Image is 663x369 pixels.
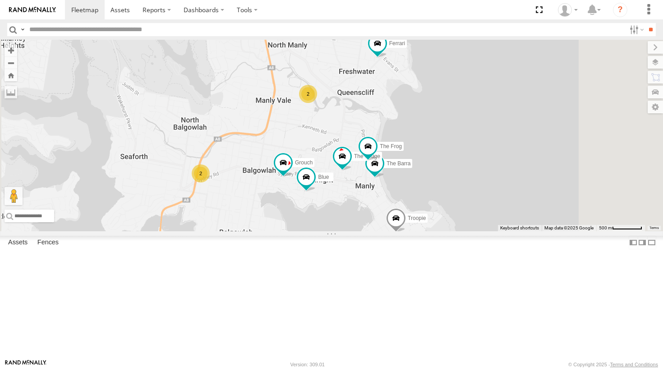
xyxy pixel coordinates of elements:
[5,360,46,369] a: Visit our Website
[9,7,56,13] img: rand-logo.svg
[649,226,659,230] a: Terms (opens in new tab)
[33,236,63,249] label: Fences
[290,362,325,367] div: Version: 309.01
[19,23,26,36] label: Search Query
[626,23,645,36] label: Search Filter Options
[544,225,594,230] span: Map data ©2025 Google
[647,236,656,249] label: Hide Summary Table
[4,236,32,249] label: Assets
[354,153,380,159] span: The Fridge
[610,362,658,367] a: Terms and Conditions
[599,225,612,230] span: 500 m
[596,225,645,231] button: Map scale: 500 m per 63 pixels
[299,85,317,103] div: 2
[5,56,17,69] button: Zoom out
[192,164,210,182] div: 2
[648,101,663,113] label: Map Settings
[5,187,23,205] button: Drag Pegman onto the map to open Street View
[408,215,426,221] span: Troopie
[318,174,329,181] span: Blue
[613,3,627,17] i: ?
[500,225,539,231] button: Keyboard shortcuts
[629,236,638,249] label: Dock Summary Table to the Left
[380,144,402,150] span: The Frog
[555,3,581,17] div: myBins Admin
[638,236,647,249] label: Dock Summary Table to the Right
[5,69,17,81] button: Zoom Home
[295,160,313,166] span: Grouch
[5,44,17,56] button: Zoom in
[387,160,410,167] span: The Barra
[389,40,405,47] span: Ferrari
[568,362,658,367] div: © Copyright 2025 -
[5,86,17,98] label: Measure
